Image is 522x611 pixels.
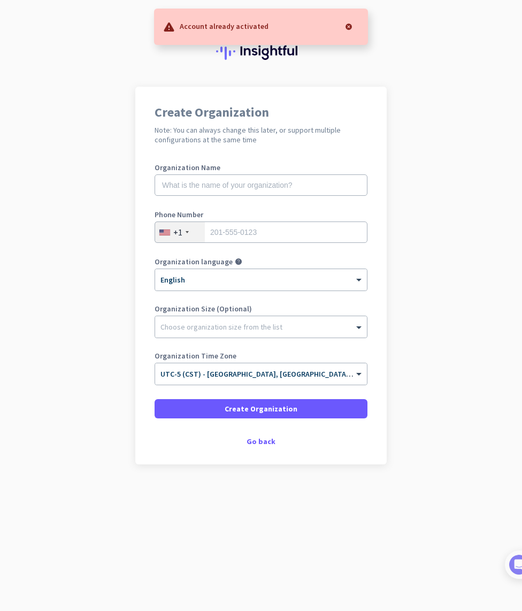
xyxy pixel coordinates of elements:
label: Organization Size (Optional) [155,305,367,312]
input: 201-555-0123 [155,222,367,243]
label: Phone Number [155,211,367,218]
label: Organization Time Zone [155,352,367,360]
div: Go back [155,438,367,445]
label: Organization language [155,258,233,265]
input: What is the name of your organization? [155,174,367,196]
label: Organization Name [155,164,367,171]
i: help [235,258,242,265]
span: Create Organization [225,403,297,414]
h1: Create Organization [155,106,367,119]
button: Create Organization [155,399,367,418]
p: Account already activated [180,20,268,31]
h2: Note: You can always change this later, or support multiple configurations at the same time [155,125,367,144]
img: Insightful [216,43,306,60]
div: +1 [173,227,182,238]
